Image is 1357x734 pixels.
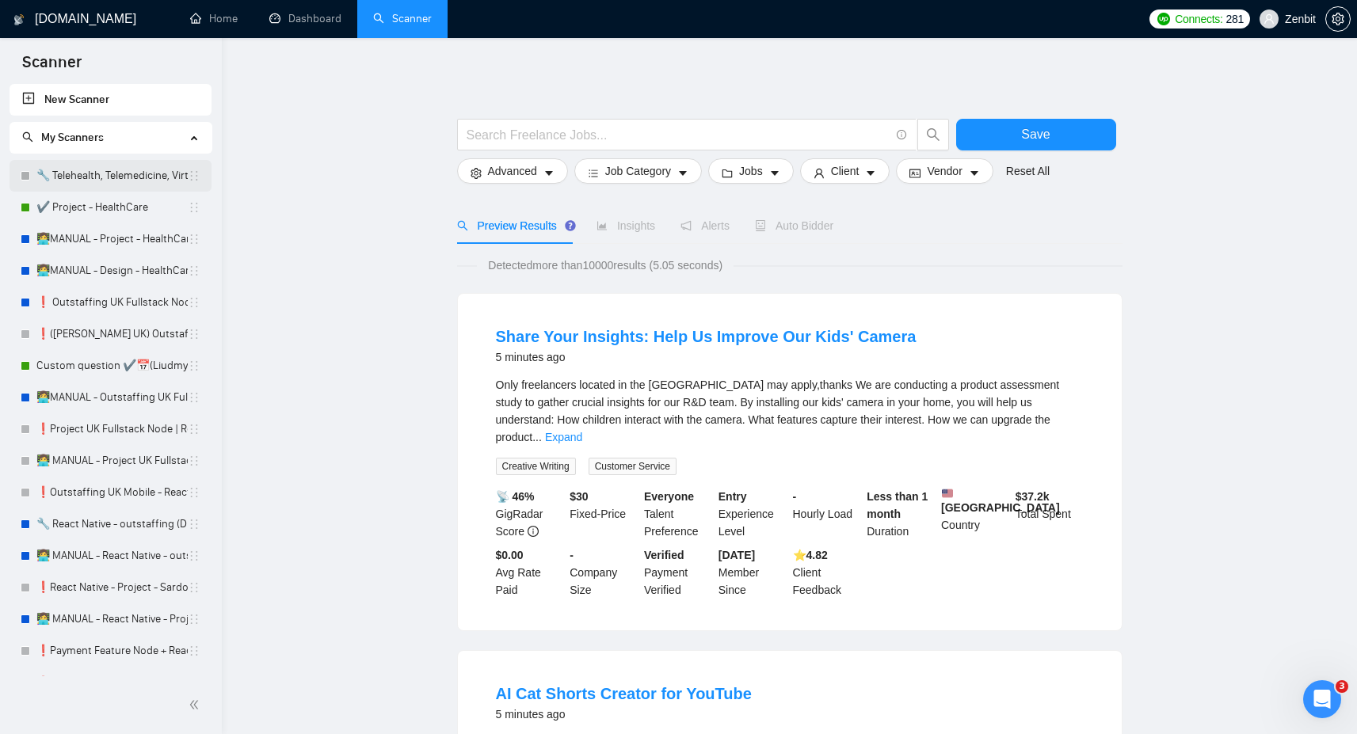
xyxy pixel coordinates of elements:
span: Vendor [927,162,962,180]
button: Save [956,119,1116,150]
a: 🔧 Telehealth, Telemedicine, Virtual Care [36,160,188,192]
span: Customer Service [589,458,677,475]
b: [GEOGRAPHIC_DATA] [941,488,1060,514]
div: Company Size [566,546,641,599]
a: ❗([PERSON_NAME] UK) Outstaffing [GEOGRAPHIC_DATA] Fullstack Node | React [36,318,188,350]
span: holder [188,423,200,435]
span: ... [532,431,542,443]
li: 👩‍💻 MANUAL - React Native - outstaffing (Dmitry) [10,540,212,572]
b: Less than 1 month [867,490,928,520]
span: holder [188,328,200,340]
div: Avg Rate Paid [493,546,567,599]
a: Custom question ✔️📅(Liudmyla [GEOGRAPHIC_DATA]) Outstaffing [GEOGRAPHIC_DATA] Fullstack Node | React [36,350,188,382]
li: 👩‍💻 MANUAL - Project UK Fullstack Node | React [10,445,212,477]
div: Country [938,488,1012,540]
a: ✔️ Project - HealthCare [36,192,188,223]
a: Expand [545,431,582,443]
a: ❗Outstaffing UK Mobile - React Native [36,477,188,508]
span: folder [722,167,733,179]
a: Reset All [1006,162,1050,180]
div: Tooltip anchor [563,219,577,233]
span: caret-down [677,167,688,179]
span: Job Category [605,162,671,180]
a: 👩‍💻MANUAL - Design - HealthCare [36,255,188,287]
span: search [918,127,948,142]
b: $0.00 [496,549,524,561]
span: holder [188,486,200,499]
a: ❗NodeJS [36,667,188,698]
span: holder [188,201,200,214]
span: Client [831,162,860,180]
span: Detected more than 10000 results (5.05 seconds) [477,257,734,274]
div: Talent Preference [641,488,715,540]
span: area-chart [597,220,608,231]
a: dashboardDashboard [269,12,341,25]
span: holder [188,518,200,531]
span: holder [188,581,200,594]
span: user [1264,13,1275,25]
span: Alerts [680,219,730,232]
span: caret-down [969,167,980,179]
b: [DATE] [719,549,755,561]
li: ❗ Outstaffing UK Fullstack Node | React [10,287,212,318]
button: barsJob Categorycaret-down [574,158,702,184]
span: Preview Results [457,219,571,232]
button: idcardVendorcaret-down [896,158,993,184]
a: searchScanner [373,12,432,25]
b: $ 30 [570,490,588,503]
b: Verified [644,549,684,561]
span: notification [680,220,692,231]
span: caret-down [769,167,780,179]
li: ❗(Liudmyla UK) Outstaffing UK Fullstack Node | React [10,318,212,350]
span: My Scanners [41,131,104,144]
button: settingAdvancedcaret-down [457,158,568,184]
li: 👩‍💻MANUAL - Project - HealthCare (NodeJS + ReactJS) [10,223,212,255]
div: Total Spent [1012,488,1087,540]
img: upwork-logo.png [1157,13,1170,25]
li: ❗React Native - Project - Sardor + [10,572,212,603]
a: homeHome [190,12,238,25]
span: Jobs [739,162,763,180]
div: Hourly Load [790,488,864,540]
b: 📡 46% [496,490,535,503]
a: ❗ Outstaffing UK Fullstack Node | React [36,287,188,318]
span: robot [755,220,766,231]
a: 👩‍💻MANUAL - Project - HealthCare (NodeJS + ReactJS) [36,223,188,255]
span: Auto Bidder [755,219,833,232]
span: bars [588,167,599,179]
a: 👩‍💻 MANUAL - React Native - outstaffing (Dmitry) [36,540,188,572]
b: ⭐️ 4.82 [793,549,828,561]
a: AI Cat Shorts Creator for YouTube [496,685,752,702]
a: Share Your Insights: Help Us Improve Our Kids' Camera [496,328,917,345]
b: - [570,549,574,561]
div: Fixed-Price [566,488,641,540]
button: userClientcaret-down [800,158,890,184]
li: 👩‍💻 MANUAL - React Native - Project [10,603,212,635]
span: Creative Writing [496,458,576,475]
a: 👩‍💻 MANUAL - React Native - Project [36,603,188,635]
span: search [457,220,468,231]
span: holder [188,296,200,309]
span: setting [1326,13,1350,25]
li: Custom question ✔️📅(Liudmyla UK) Outstaffing UK Fullstack Node | React [10,350,212,382]
span: Connects: [1175,10,1222,28]
span: 3 [1336,680,1348,693]
b: Everyone [644,490,694,503]
a: 👩‍💻 MANUAL - Project UK Fullstack Node | React [36,445,188,477]
div: Duration [863,488,938,540]
li: 🔧 React Native - outstaffing (Dmitry) [10,508,212,540]
a: New Scanner [22,84,199,116]
span: search [22,131,33,143]
span: double-left [189,697,204,713]
div: 5 minutes ago [496,348,917,367]
span: Save [1021,124,1050,144]
li: ❗NodeJS [10,667,212,698]
li: ❗Payment Feature Node + React - project [10,635,212,667]
li: ❗Project UK Fullstack Node | React [10,413,212,445]
a: 🔧 React Native - outstaffing (Dmitry) [36,508,188,540]
li: New Scanner [10,84,212,116]
li: 🔧 Telehealth, Telemedicine, Virtual Care [10,160,212,192]
span: holder [188,359,200,372]
a: ❗Payment Feature Node + React - project [36,635,188,667]
span: holder [188,391,200,404]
